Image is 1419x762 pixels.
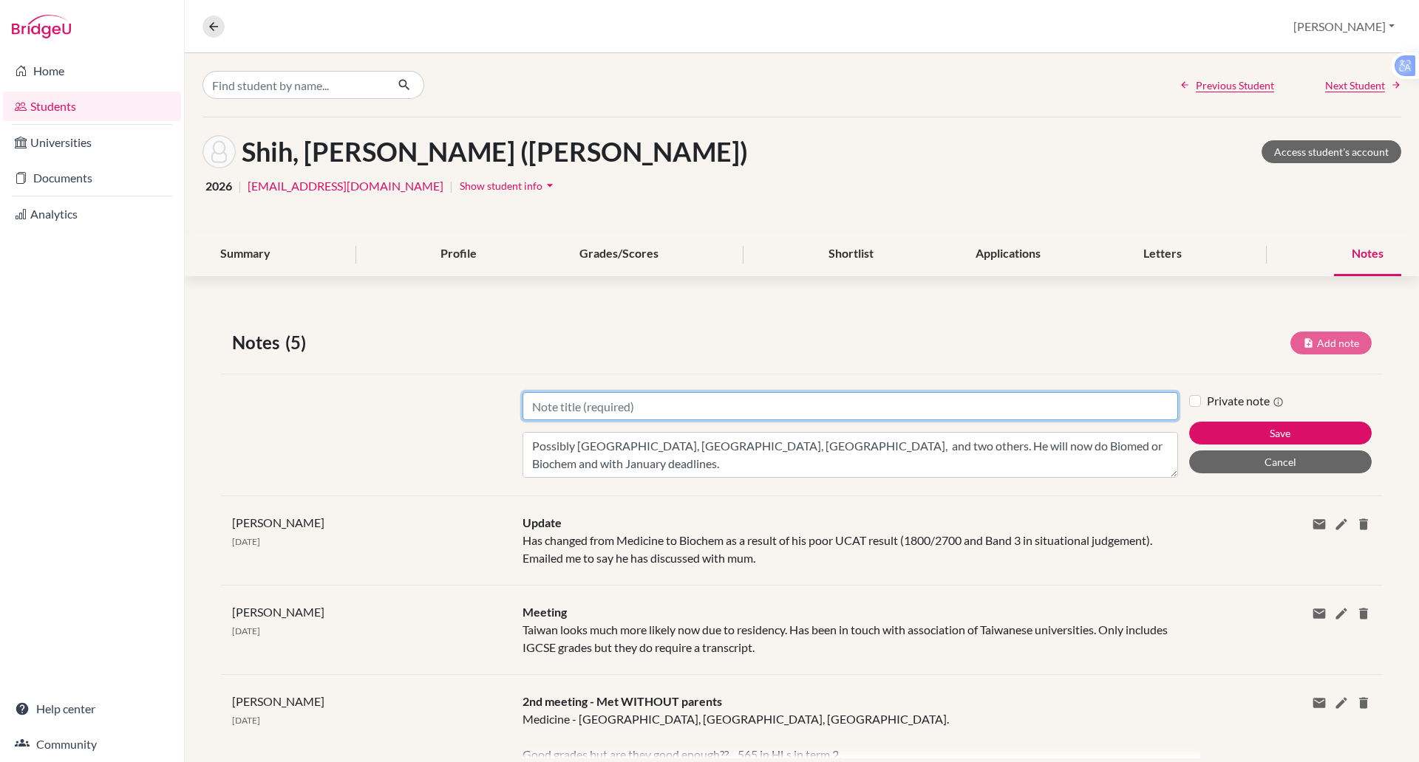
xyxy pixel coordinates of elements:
[203,135,236,168] img: Kao-Tsung (Gorden) Shih's avatar
[242,136,748,168] h1: Shih, [PERSON_NAME] ([PERSON_NAME])
[3,694,181,724] a: Help center
[203,71,386,99] input: Find student by name...
[523,710,1178,758] div: Medicine - [GEOGRAPHIC_DATA], [GEOGRAPHIC_DATA], [GEOGRAPHIC_DATA]. Good grades but are they good...
[3,128,181,157] a: Universities
[423,233,494,276] div: Profile
[1189,450,1372,473] button: Cancel
[3,163,181,193] a: Documents
[1180,78,1274,93] a: Previous Student
[3,92,181,121] a: Students
[523,694,722,708] span: 2nd meeting - Met WITHOUT parents
[232,536,260,547] span: [DATE]
[523,605,567,619] span: Meeting
[1287,13,1401,41] button: [PERSON_NAME]
[1189,422,1372,444] button: Save
[542,178,557,193] i: arrow_drop_down
[511,514,1189,567] div: Has changed from Medicine to Biochem as a result of his poor UCAT result (1800/2700 and Band 3 in...
[232,715,260,726] span: [DATE]
[523,515,562,529] span: Update
[232,329,285,356] span: Notes
[205,177,232,195] span: 2026
[1207,392,1284,410] label: Private note
[3,199,181,229] a: Analytics
[1196,78,1274,93] span: Previous Student
[1325,78,1385,93] span: Next Student
[449,177,453,195] span: |
[232,694,324,708] span: [PERSON_NAME]
[811,233,891,276] div: Shortlist
[958,233,1058,276] div: Applications
[3,56,181,86] a: Home
[232,605,324,619] span: [PERSON_NAME]
[1262,140,1401,163] a: Access student's account
[12,15,71,38] img: Bridge-U
[3,730,181,759] a: Community
[562,233,676,276] div: Grades/Scores
[1334,233,1401,276] div: Notes
[459,174,558,197] button: Show student infoarrow_drop_down
[460,179,542,192] span: Show student info
[238,177,242,195] span: |
[232,515,324,529] span: [PERSON_NAME]
[1290,332,1372,354] button: Add note
[511,603,1189,656] div: Taiwan looks much more likely now due to residency. Has been in touch with association of Taiwane...
[248,177,443,195] a: [EMAIL_ADDRESS][DOMAIN_NAME]
[203,233,288,276] div: Summary
[1325,78,1401,93] a: Next Student
[285,329,312,356] span: (5)
[1126,233,1199,276] div: Letters
[232,625,260,636] span: [DATE]
[523,392,1178,420] input: Note title (required)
